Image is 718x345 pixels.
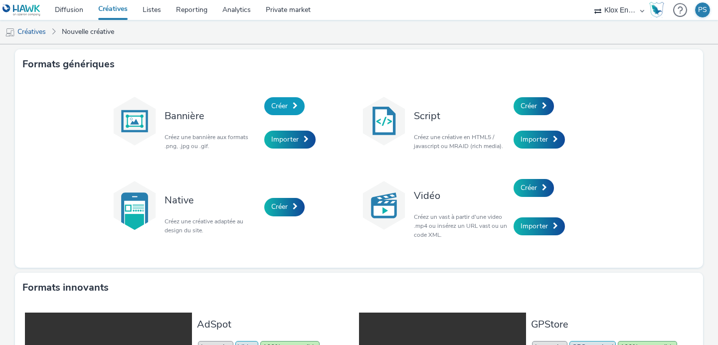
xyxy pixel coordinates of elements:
a: Créer [264,97,305,115]
h3: Vidéo [414,189,509,202]
span: Importer [521,221,548,231]
h3: AdSpot [197,318,354,331]
span: Créer [271,101,288,111]
p: Créez une créative en HTML5 / javascript ou MRAID (rich media). [414,133,509,151]
span: Importer [521,135,548,144]
h3: Native [165,193,259,207]
span: Créer [521,183,537,192]
img: banner.svg [110,96,160,146]
p: Créez une bannière aux formats .png, .jpg ou .gif. [165,133,259,151]
h3: Formats innovants [22,280,109,295]
img: native.svg [110,180,160,230]
span: Importer [271,135,299,144]
a: Hawk Academy [649,2,668,18]
a: Importer [514,131,565,149]
a: Créer [264,198,305,216]
h3: Formats génériques [22,57,115,72]
a: Créer [514,179,554,197]
span: Créer [271,202,288,211]
a: Importer [514,217,565,235]
img: Hawk Academy [649,2,664,18]
a: Nouvelle créative [57,20,119,44]
h3: Bannière [165,109,259,123]
p: Créez une créative adaptée au design du site. [165,217,259,235]
div: PS [698,2,707,17]
img: undefined Logo [2,4,41,16]
img: video.svg [359,180,409,230]
img: mobile [5,27,15,37]
p: Créez un vast à partir d'une video .mp4 ou insérez un URL vast ou un code XML. [414,212,509,239]
h3: Script [414,109,509,123]
h3: GPStore [531,318,688,331]
img: code.svg [359,96,409,146]
a: Importer [264,131,316,149]
a: Créer [514,97,554,115]
span: Créer [521,101,537,111]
